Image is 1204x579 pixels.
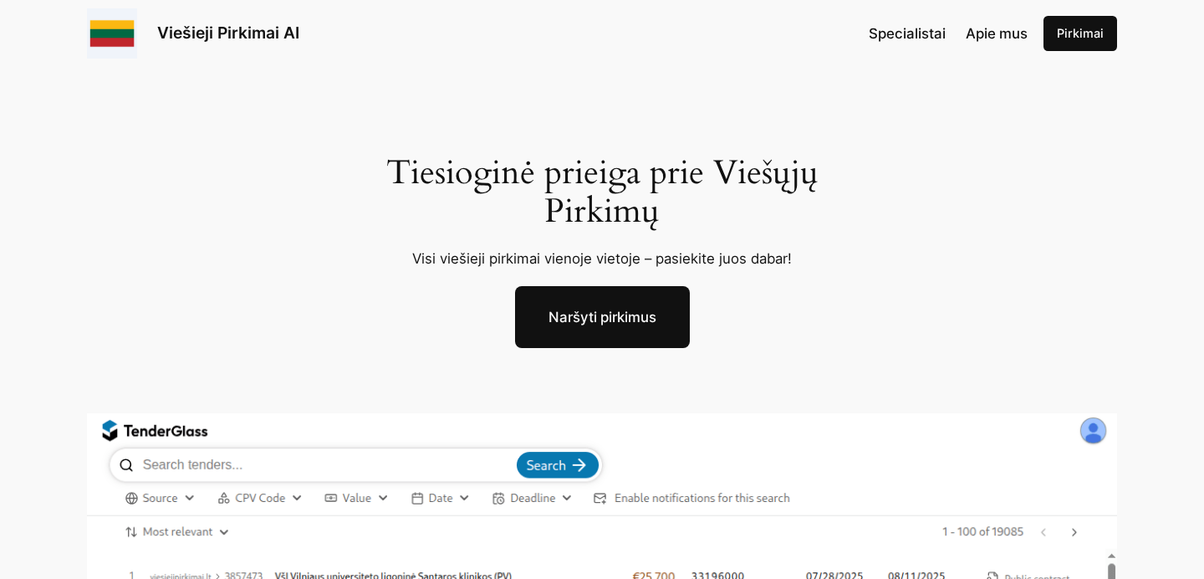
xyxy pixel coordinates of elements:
a: Apie mus [966,23,1028,44]
h1: Tiesioginė prieiga prie Viešųjų Pirkimų [366,154,839,231]
nav: Navigation [869,23,1028,44]
a: Pirkimai [1043,16,1117,51]
p: Visi viešieji pirkimai vienoje vietoje – pasiekite juos dabar! [366,248,839,269]
span: Specialistai [869,25,946,42]
a: Naršyti pirkimus [515,286,690,348]
a: Viešieji Pirkimai AI [157,23,299,43]
span: Apie mus [966,25,1028,42]
img: Viešieji pirkimai logo [87,8,137,59]
a: Specialistai [869,23,946,44]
